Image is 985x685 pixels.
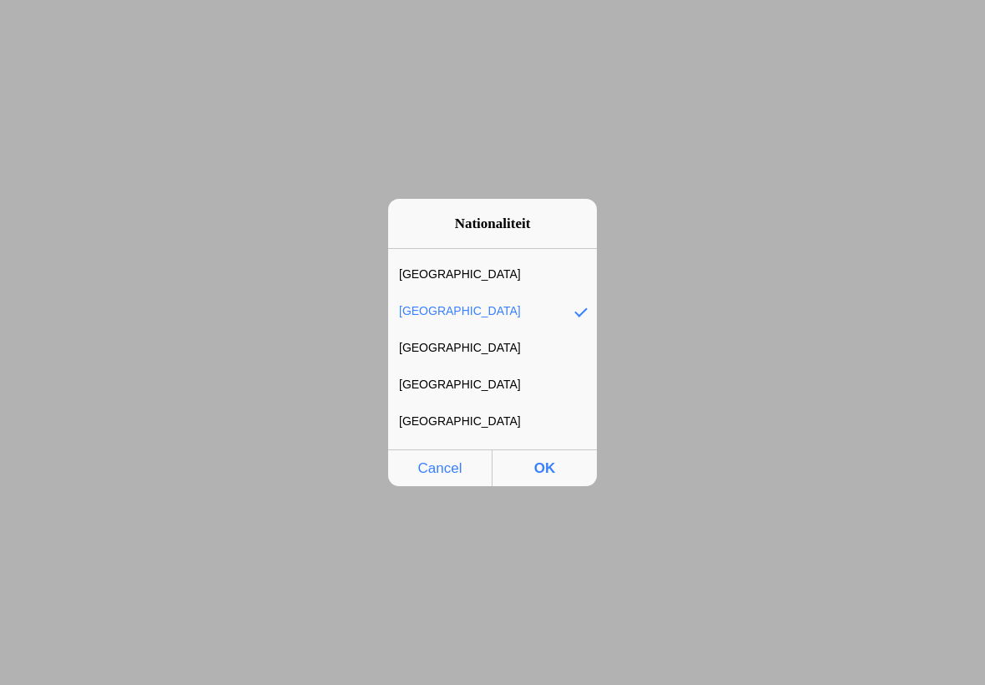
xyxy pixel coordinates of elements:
[393,451,487,485] span: Cancel
[402,216,583,232] h2: Nationaliteit
[492,449,597,486] button: OK
[388,449,492,486] button: Cancel
[498,451,592,485] span: OK
[388,440,572,475] div: [GEOGRAPHIC_DATA]
[388,293,572,328] div: [GEOGRAPHIC_DATA]
[388,403,572,439] div: [GEOGRAPHIC_DATA]
[388,367,572,402] div: [GEOGRAPHIC_DATA]
[388,256,572,292] div: [GEOGRAPHIC_DATA]
[388,330,572,365] div: [GEOGRAPHIC_DATA]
